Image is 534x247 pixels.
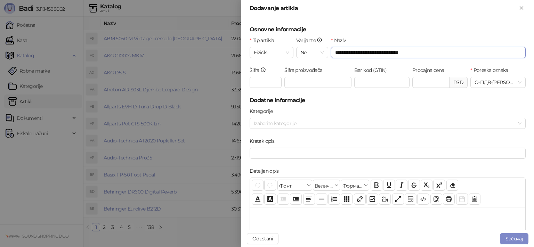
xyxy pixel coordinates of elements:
[500,233,528,244] button: Sačuvaj
[517,4,526,13] button: Zatvori
[250,137,278,145] label: Kratak opis
[247,233,278,244] button: Odustani
[264,180,276,191] button: Понови
[446,180,458,191] button: Уклони формат
[408,180,420,191] button: Прецртано
[396,180,407,191] button: Искошено
[331,36,350,44] label: Naziv
[470,66,512,74] label: Poreska oznaka
[430,194,442,205] button: Преглед
[250,107,277,115] label: Kategorije
[250,148,526,159] input: Kratak opis
[250,36,278,44] label: Tip artikla
[383,180,395,191] button: Подвучено
[341,180,369,191] button: Формати
[284,77,351,88] input: Šifra proizvođača
[354,194,366,205] button: Веза
[366,194,378,205] button: Слика
[354,77,410,88] input: Bar kod (GTIN)
[443,194,455,205] button: Штампај
[405,194,416,205] button: Прикажи блокове
[469,194,480,205] button: Шаблон
[303,194,315,205] button: Поравнање
[379,194,391,205] button: Видео
[313,180,340,191] button: Величина
[328,194,340,205] button: Листа
[250,167,283,175] label: Detaljan opis
[450,77,468,88] div: RSD
[250,4,517,13] div: Dodavanje artikla
[277,180,312,191] button: Фонт
[296,36,327,44] label: Varijante
[412,66,448,74] label: Prodajna cena
[290,194,302,205] button: Увлачење
[277,194,289,205] button: Извлачење
[254,47,289,58] span: Fizički
[300,47,324,58] span: Ne
[354,66,391,74] label: Bar kod (GTIN)
[284,66,327,74] label: Šifra proizvođača
[417,194,429,205] button: Приказ кода
[250,25,526,34] h5: Osnovne informacije
[341,194,353,205] button: Табела
[250,96,526,105] h5: Dodatne informacije
[392,194,404,205] button: Приказ преко целог екрана
[316,194,327,205] button: Хоризонтална линија
[331,47,526,58] input: Naziv
[264,194,276,205] button: Боја позадине
[252,194,264,205] button: Боја текста
[250,66,270,74] label: Šifra
[371,180,382,191] button: Подебљано
[252,180,264,191] button: Поврати
[475,77,521,88] span: О-ПДВ - [PERSON_NAME] ( 20,00 %)
[456,194,468,205] button: Сачувај
[421,180,432,191] button: Индексирано
[433,180,445,191] button: Експонент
